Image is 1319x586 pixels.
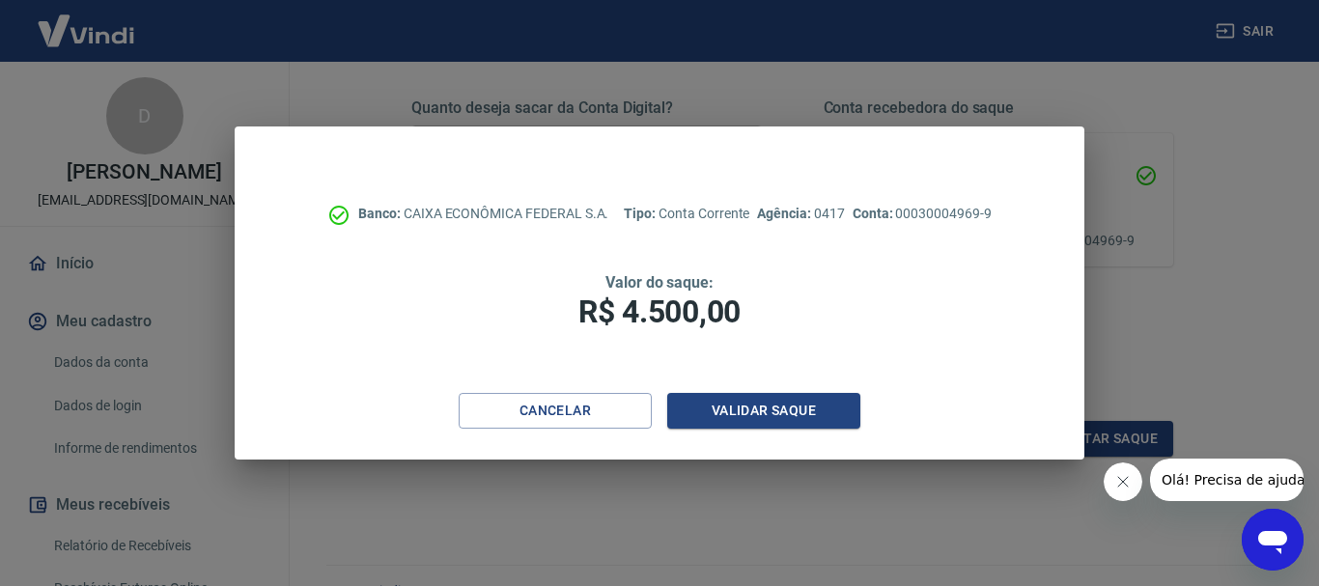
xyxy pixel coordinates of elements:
iframe: Botão para abrir a janela de mensagens [1242,509,1304,571]
span: Valor do saque: [605,273,714,292]
iframe: Fechar mensagem [1104,462,1142,501]
span: Agência: [757,206,814,221]
p: 0417 [757,204,844,224]
span: Olá! Precisa de ajuda? [12,14,162,29]
span: Tipo: [624,206,659,221]
span: Conta: [853,206,896,221]
span: R$ 4.500,00 [578,293,741,330]
p: Conta Corrente [624,204,749,224]
button: Cancelar [459,393,652,429]
p: 00030004969-9 [853,204,992,224]
button: Validar saque [667,393,860,429]
p: CAIXA ECONÔMICA FEDERAL S.A. [358,204,608,224]
iframe: Mensagem da empresa [1150,459,1304,501]
span: Banco: [358,206,404,221]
